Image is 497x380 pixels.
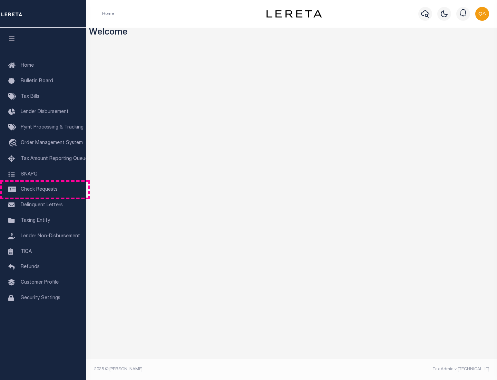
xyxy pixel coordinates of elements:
[8,139,19,148] i: travel_explore
[21,234,80,239] span: Lender Non-Disbursement
[21,218,50,223] span: Taxing Entity
[475,7,489,21] img: svg+xml;base64,PHN2ZyB4bWxucz0iaHR0cDovL3d3dy53My5vcmcvMjAwMC9zdmciIHBvaW50ZXItZXZlbnRzPSJub25lIi...
[21,265,40,269] span: Refunds
[21,110,69,114] span: Lender Disbursement
[21,280,59,285] span: Customer Profile
[297,366,489,372] div: Tax Admin v.[TECHNICAL_ID]
[21,187,58,192] span: Check Requests
[266,10,322,18] img: logo-dark.svg
[21,203,63,208] span: Delinquent Letters
[21,172,38,177] span: SNAPQ
[21,125,84,130] span: Pymt Processing & Tracking
[89,366,292,372] div: 2025 © [PERSON_NAME].
[89,28,495,38] h3: Welcome
[21,79,53,84] span: Bulletin Board
[21,156,88,161] span: Tax Amount Reporting Queue
[21,94,39,99] span: Tax Bills
[21,141,83,145] span: Order Management System
[21,296,60,301] span: Security Settings
[21,63,34,68] span: Home
[21,249,32,254] span: TIQA
[102,11,114,17] li: Home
